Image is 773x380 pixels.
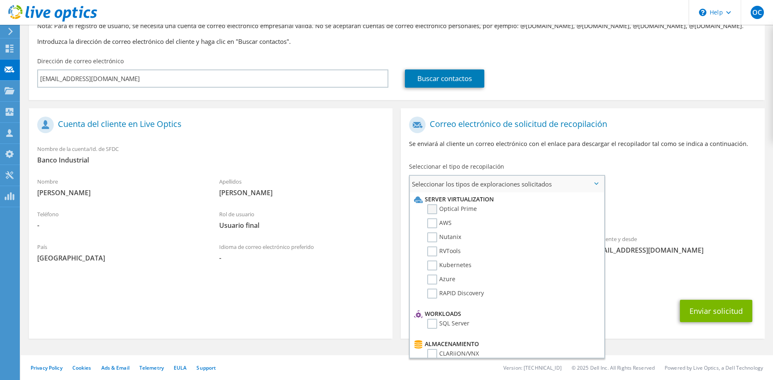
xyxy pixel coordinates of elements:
[427,349,479,359] label: CLARiiON/VNX
[37,22,756,31] p: Nota: Para el registro de usuario, se necesita una cuenta de correo electrónico empresarial válid...
[219,188,385,197] span: [PERSON_NAME]
[29,140,392,169] div: Nombre de la cuenta/Id. de SFDC
[31,364,62,371] a: Privacy Policy
[37,57,124,65] label: Dirección de correo electrónico
[219,221,385,230] span: Usuario final
[427,261,471,270] label: Kubernetes
[37,117,380,133] h1: Cuenta del cliente en Live Optics
[37,37,756,46] h3: Introduzca la dirección de correo electrónico del cliente y haga clic en "Buscar contactos".
[680,300,752,322] button: Enviar solicitud
[29,173,211,201] div: Nombre
[665,364,763,371] li: Powered by Live Optics, a Dell Technology
[405,69,484,88] a: Buscar contactos
[211,206,393,234] div: Rol de usuario
[412,339,599,349] li: Almacenamiento
[410,176,603,192] span: Seleccionar los tipos de exploraciones solicitados
[401,196,764,226] div: Recopilaciones solicitadas
[37,188,203,197] span: [PERSON_NAME]
[219,253,385,263] span: -
[503,364,562,371] li: Version: [TECHNICAL_ID]
[37,253,203,263] span: [GEOGRAPHIC_DATA]
[37,155,384,165] span: Banco Industrial
[29,238,211,267] div: País
[427,232,461,242] label: Nutanix
[427,246,461,256] label: RVTools
[427,319,469,329] label: SQL Server
[409,163,504,171] label: Seleccionar el tipo de recopilación
[427,289,484,299] label: RAPID Discovery
[427,204,477,214] label: Optical Prime
[412,309,599,319] li: Workloads
[751,6,764,19] span: OC
[583,230,765,259] div: Remitente y desde
[401,263,764,292] div: CC y Responder a
[591,246,756,255] span: [EMAIL_ADDRESS][DOMAIN_NAME]
[699,9,706,16] svg: \n
[409,139,756,148] p: Se enviará al cliente un correo electrónico con el enlace para descargar el recopilador tal como ...
[37,221,203,230] span: -
[211,238,393,267] div: Idioma de correo electrónico preferido
[572,364,655,371] li: © 2025 Dell Inc. All Rights Reserved
[427,218,452,228] label: AWS
[409,117,752,133] h1: Correo electrónico de solicitud de recopilación
[427,275,455,284] label: Azure
[72,364,91,371] a: Cookies
[139,364,164,371] a: Telemetry
[196,364,216,371] a: Support
[29,206,211,234] div: Teléfono
[412,194,599,204] li: Server Virtualization
[401,230,583,259] div: Para
[174,364,187,371] a: EULA
[101,364,129,371] a: Ads & Email
[211,173,393,201] div: Apellidos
